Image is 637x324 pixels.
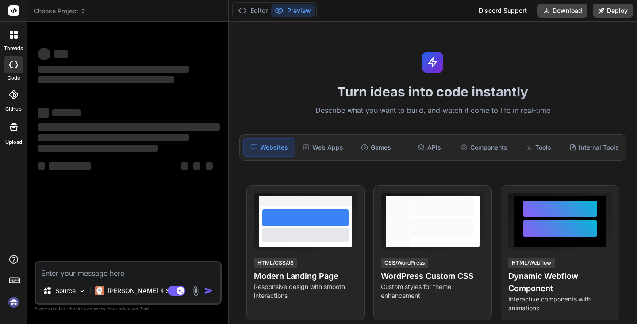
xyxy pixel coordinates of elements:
span: ‌ [38,48,50,60]
span: ‌ [38,123,220,131]
span: ‌ [181,162,188,170]
img: icon [204,286,213,295]
div: Web Apps [297,138,349,157]
span: privacy [119,306,134,311]
span: ‌ [38,76,174,83]
p: Interactive components with animations [508,295,612,312]
span: ‌ [49,162,91,170]
button: Preview [271,4,315,17]
p: Source [55,286,76,295]
img: signin [6,295,21,310]
span: ‌ [38,162,45,170]
p: Always double-check its answers. Your in Bind [35,305,222,313]
label: GitHub [5,105,22,113]
img: Claude 4 Sonnet [95,286,104,295]
span: ‌ [38,134,189,141]
p: Describe what you want to build, and watch it come to life in real-time [234,105,632,116]
span: ‌ [54,50,68,58]
div: Components [457,138,511,157]
span: Choose Project [34,7,86,15]
h1: Turn ideas into code instantly [234,84,632,100]
div: Discord Support [473,4,532,18]
span: ‌ [38,108,49,118]
img: Pick Models [78,287,86,295]
button: Editor [234,4,271,17]
button: Download [537,4,587,18]
span: ‌ [193,162,200,170]
label: Upload [5,139,22,146]
p: Responsive design with smooth interactions [254,282,357,300]
button: Deploy [593,4,633,18]
h4: Dynamic Webflow Component [508,270,612,295]
div: Websites [243,138,295,157]
span: ‌ [52,109,81,116]
span: ‌ [206,162,213,170]
div: Games [350,138,402,157]
div: CSS/WordPress [381,258,428,268]
p: [PERSON_NAME] 4 S.. [107,286,173,295]
span: ‌ [38,145,158,152]
div: HTML/Webflow [508,258,555,268]
label: threads [4,45,23,52]
div: HTML/CSS/JS [254,258,297,268]
div: APIs [403,138,455,157]
h4: WordPress Custom CSS [381,270,484,282]
div: Tools [513,138,564,157]
span: ‌ [38,66,189,73]
label: code [8,74,20,82]
p: Custom styles for theme enhancement [381,282,484,300]
img: attachment [191,286,201,296]
div: Internal Tools [566,138,622,157]
h4: Modern Landing Page [254,270,357,282]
